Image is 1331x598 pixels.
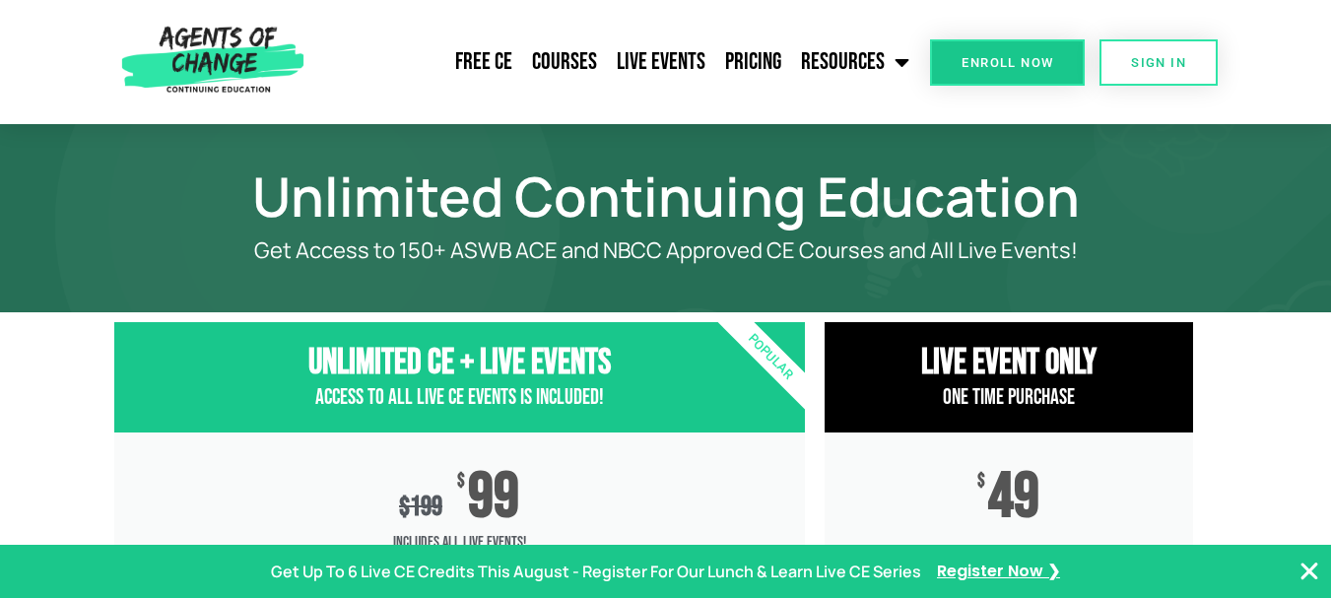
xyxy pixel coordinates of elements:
a: Resources [791,37,919,87]
a: Courses [522,37,607,87]
a: Live Events [607,37,715,87]
a: Free CE [445,37,522,87]
span: Includes ALL Live Events! [114,523,805,563]
button: Close Banner [1298,560,1321,583]
div: 199 [399,491,442,523]
span: $ [977,472,985,492]
a: SIGN IN [1099,39,1218,86]
span: Access to All Live CE Events Is Included! [315,384,604,411]
span: $ [399,491,410,523]
a: Enroll Now [930,39,1085,86]
h3: Live Event Only [825,342,1193,384]
a: Pricing [715,37,791,87]
span: One Time Purchase [943,384,1075,411]
span: 99 [468,472,519,523]
p: Get Up To 6 Live CE Credits This August - Register For Our Lunch & Learn Live CE Series [271,558,921,586]
span: 49 [988,472,1039,523]
nav: Menu [312,37,920,87]
a: Register Now ❯ [937,558,1060,586]
h1: Unlimited Continuing Education [104,173,1228,219]
span: $ [457,472,465,492]
span: Enroll Now [962,56,1053,69]
p: Get Access to 150+ ASWB ACE and NBCC Approved CE Courses and All Live Events! [183,238,1149,263]
div: Popular [656,243,884,471]
span: SIGN IN [1131,56,1186,69]
h3: Unlimited CE + Live Events [114,342,805,384]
